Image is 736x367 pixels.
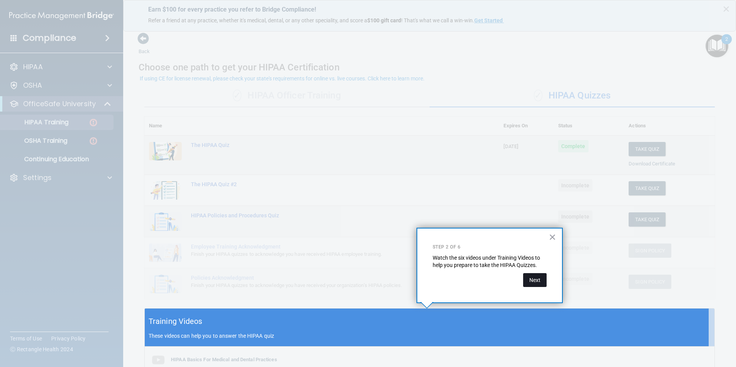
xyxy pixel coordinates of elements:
[523,273,547,287] button: Next
[149,315,202,328] h5: Training Videos
[433,244,547,250] p: Step 2 of 6
[149,333,711,339] p: These videos can help you to answer the HIPAA quiz
[433,254,547,269] p: Watch the six videos under Training Videos to help you prepare to take the HIPAA Quizzes.
[549,231,556,243] button: Close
